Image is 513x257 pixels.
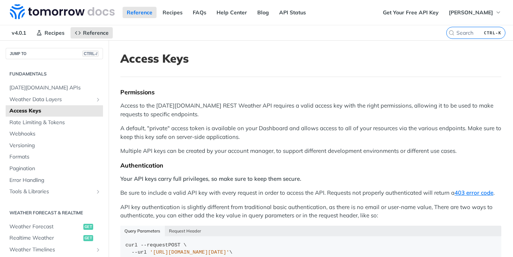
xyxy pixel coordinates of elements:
[120,52,501,65] h1: Access Keys
[455,189,493,196] a: 403 error code
[82,51,99,57] span: CTRL-/
[275,7,310,18] a: API Status
[9,188,93,195] span: Tools & Libraries
[6,48,103,59] button: JUMP TOCTRL-/
[6,71,103,77] h2: Fundamentals
[9,153,101,161] span: Formats
[445,7,505,18] button: [PERSON_NAME]
[120,189,501,197] p: Be sure to include a valid API key with every request in order to access the API. Requests not pr...
[9,96,93,103] span: Weather Data Layers
[6,151,103,163] a: Formats
[9,107,101,115] span: Access Keys
[9,142,101,149] span: Versioning
[6,221,103,232] a: Weather Forecastget
[120,175,301,182] strong: Your API keys carry full privileges, so make sure to keep them secure.
[120,102,501,118] p: Access to the [DATE][DOMAIN_NAME] REST Weather API requires a valid access key with the right per...
[9,246,93,254] span: Weather Timelines
[6,244,103,255] a: Weather TimelinesShow subpages for Weather Timelines
[32,27,69,38] a: Recipes
[9,223,81,231] span: Weather Forecast
[6,94,103,105] a: Weather Data LayersShow subpages for Weather Data Layers
[448,30,455,36] svg: Search
[212,7,251,18] a: Help Center
[158,7,187,18] a: Recipes
[120,203,501,220] p: API key authentication is slightly different from traditional basic authentication, as there is n...
[45,29,65,36] span: Recipes
[379,7,443,18] a: Get Your Free API Key
[6,140,103,151] a: Versioning
[10,4,115,19] img: Tomorrow.io Weather API Docs
[83,235,93,241] span: get
[120,147,501,155] p: Multiple API keys can be created by your account manager, to support different development enviro...
[83,224,93,230] span: get
[95,189,101,195] button: Show subpages for Tools & Libraries
[120,162,501,169] div: Authentication
[95,247,101,253] button: Show subpages for Weather Timelines
[71,27,113,38] a: Reference
[141,242,168,248] span: --request
[482,29,503,37] kbd: CTRL-K
[6,232,103,244] a: Realtime Weatherget
[6,175,103,186] a: Error Handling
[95,97,101,103] button: Show subpages for Weather Data Layers
[9,177,101,184] span: Error Handling
[6,209,103,216] h2: Weather Forecast & realtime
[6,105,103,117] a: Access Keys
[9,130,101,138] span: Webhooks
[126,242,138,248] span: curl
[6,128,103,140] a: Webhooks
[132,249,147,255] span: --url
[9,165,101,172] span: Pagination
[9,119,101,126] span: Rate Limiting & Tokens
[6,117,103,128] a: Rate Limiting & Tokens
[6,163,103,174] a: Pagination
[189,7,210,18] a: FAQs
[9,234,81,242] span: Realtime Weather
[8,27,30,38] span: v4.0.1
[123,7,157,18] a: Reference
[120,124,501,141] p: A default, "private" access token is available on your Dashboard and allows access to all of your...
[83,29,109,36] span: Reference
[150,249,229,255] span: '[URL][DOMAIN_NAME][DATE]'
[6,82,103,94] a: [DATE][DOMAIN_NAME] APIs
[6,186,103,197] a: Tools & LibrariesShow subpages for Tools & Libraries
[449,9,493,16] span: [PERSON_NAME]
[253,7,273,18] a: Blog
[9,84,101,92] span: [DATE][DOMAIN_NAME] APIs
[165,226,206,236] button: Request Header
[120,88,501,96] div: Permissions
